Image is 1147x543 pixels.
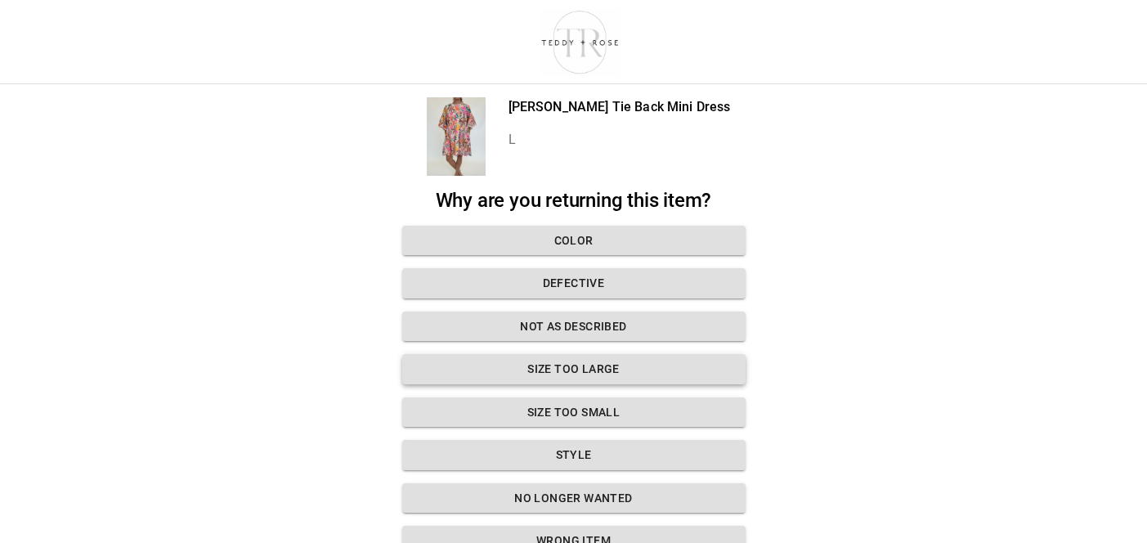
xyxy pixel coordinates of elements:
button: No longer wanted [402,483,746,514]
p: L [509,130,731,150]
img: shop-teddyrose.myshopify.com-d93983e8-e25b-478f-b32e-9430bef33fdd [534,7,626,77]
button: Style [402,440,746,470]
p: [PERSON_NAME] Tie Back Mini Dress [509,97,731,117]
button: Not as described [402,312,746,342]
button: Size too large [402,354,746,384]
button: Size too small [402,397,746,428]
h2: Why are you returning this item? [402,189,746,213]
button: Color [402,226,746,256]
button: Defective [402,268,746,298]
